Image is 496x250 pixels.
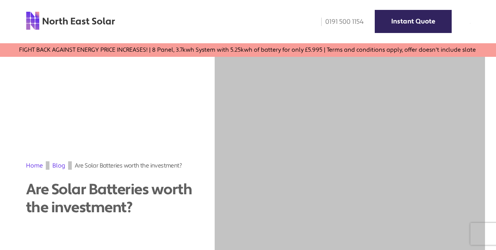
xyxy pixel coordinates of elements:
h1: Are Solar Batteries worth the investment? [26,181,197,217]
a: Blog [52,162,65,169]
a: Home [26,162,43,169]
a: 0191 500 1154 [316,18,364,26]
img: gif;base64,R0lGODdhAQABAPAAAMPDwwAAACwAAAAAAQABAAACAkQBADs= [68,161,72,170]
span: Are Solar Batteries worth the investment? [75,161,182,170]
img: gif;base64,R0lGODdhAQABAPAAAMPDwwAAACwAAAAAAQABAAACAkQBADs= [46,161,49,170]
a: Instant Quote [375,10,452,33]
img: north east solar logo [26,11,115,30]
